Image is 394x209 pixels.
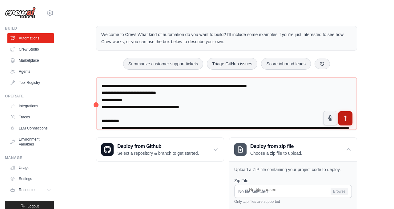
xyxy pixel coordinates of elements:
a: Environment Variables [7,134,54,149]
a: Traces [7,112,54,122]
a: Crew Studio [7,44,54,54]
a: Automations [7,33,54,43]
a: Settings [7,174,54,184]
div: Build [5,26,54,31]
img: Logo [5,7,36,19]
a: LLM Connections [7,123,54,133]
button: Triage GitHub issues [207,58,257,70]
a: Agents [7,67,54,76]
p: Welcome to Crew! What kind of automation do you want to build? I'll include some examples if you'... [101,31,352,45]
p: Only .zip files are supported [234,199,352,204]
p: Select a repository & branch to get started. [117,150,199,156]
label: Zip File [234,178,352,184]
p: Choose a zip file to upload. [250,150,302,156]
a: Marketplace [7,55,54,65]
button: Summarize customer support tickets [123,58,203,70]
span: Logout [27,204,39,209]
button: Score inbound leads [261,58,311,70]
a: Tool Registry [7,78,54,88]
p: Upload a ZIP file containing your project code to deploy. [234,166,352,173]
input: No file selected Browse [234,185,352,198]
a: Integrations [7,101,54,111]
span: Resources [19,187,36,192]
a: Usage [7,163,54,173]
h3: Deploy from Github [117,143,199,150]
div: Operate [5,94,54,99]
button: Resources [7,185,54,195]
div: Manage [5,155,54,160]
h3: Deploy from zip file [250,143,302,150]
